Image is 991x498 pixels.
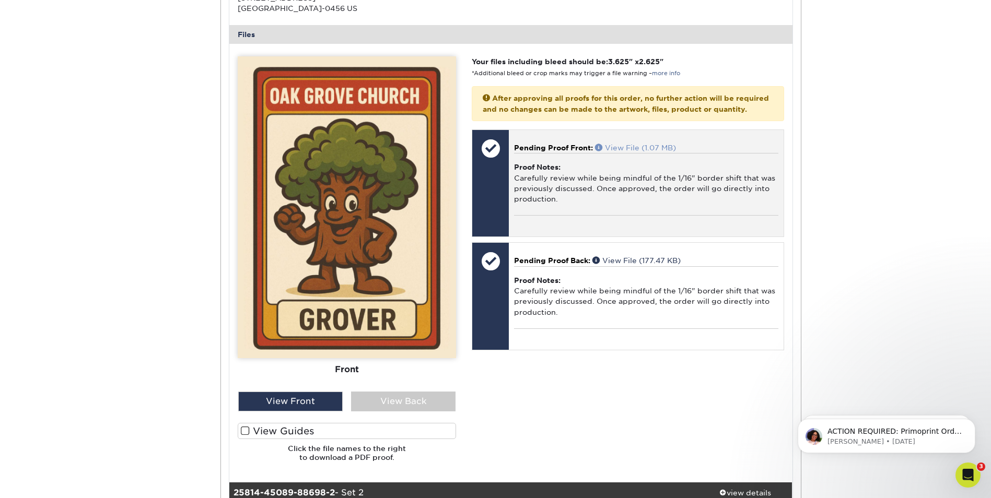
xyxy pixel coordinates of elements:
div: view details [698,488,792,498]
h6: Click the file names to the right to download a PDF proof. [238,444,456,470]
span: Pending Proof Back: [514,256,590,265]
span: 3.625 [608,57,629,66]
div: View Front [238,392,343,411]
strong: Your files including bleed should be: " x " [472,57,663,66]
iframe: Intercom live chat [955,463,981,488]
iframe: Intercom notifications message [782,397,991,470]
small: *Additional bleed or crop marks may trigger a file warning – [472,70,680,77]
strong: After approving all proofs for this order, no further action will be required and no changes can ... [483,94,769,113]
div: View Back [351,392,456,411]
strong: Proof Notes: [514,163,561,171]
div: Carefully review while being mindful of the 1/16" border shift that was previously discussed. Onc... [514,153,778,215]
strong: Proof Notes: [514,276,561,284]
label: View Guides [238,423,456,439]
div: Carefully review while being mindful of the 1/16" border shift that was previously discussed. Onc... [514,266,778,328]
a: View File (1.07 MB) [595,144,676,152]
a: more info [652,70,680,77]
span: 3 [977,463,985,471]
span: Pending Proof Front: [514,144,593,152]
a: View File (177.47 KB) [592,256,681,265]
span: 2.625 [639,57,660,66]
div: Front [238,358,456,381]
strong: 25814-45089-88698-2 [234,488,335,497]
iframe: Google Customer Reviews [3,466,89,494]
div: Files [229,25,792,44]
